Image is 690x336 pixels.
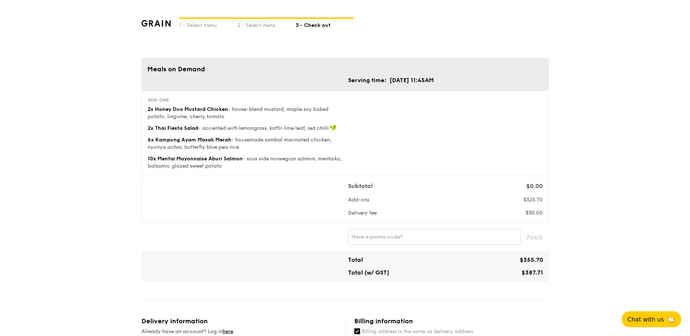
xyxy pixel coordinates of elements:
div: Add-ons [148,97,342,103]
input: Billing address is the same as delivery address [354,328,360,334]
span: 10x Mentai Mayonnaise Aburi Salmon [148,156,243,162]
span: Subtotal [348,183,373,189]
div: Already have an account? Log in . [141,328,336,335]
span: Total (w/ GST) [348,269,389,276]
span: Chat with us [627,316,664,323]
span: $30.00 [526,210,543,216]
td: Serving time: [348,76,389,85]
div: Meals on Demand [147,64,543,74]
span: - house-blend mustard, maple soy baked potato, linguine, cherry tomato [148,106,328,120]
span: 🦙 [667,315,675,324]
span: $355.70 [520,256,543,263]
span: 6x Kampung Ayam Masak Merah [148,137,231,143]
span: 2x Honey Duo Mustard Chicken [148,106,228,112]
a: here [223,328,233,335]
span: Billing information [354,317,413,325]
span: Total [348,256,363,263]
button: Chat with us🦙 [622,311,681,327]
span: Billing address is the same as delivery address [362,328,473,335]
span: - housemade sambal marinated chicken, nyonya achar, butterfly blue pea rice [148,137,331,150]
span: Add-ons [348,197,369,203]
img: icon-vegan.f8ff3823.svg [330,125,337,131]
div: 1 - Select menu [179,19,238,29]
span: $387.71 [522,269,543,276]
span: $325.70 [523,197,543,203]
div: 3 - Check out [296,19,354,29]
td: [DATE] 11:45AM [389,76,434,85]
span: Delivery information [141,317,208,325]
span: $0.00 [526,183,543,189]
div: 2 - Select items [238,19,296,29]
span: - accented with lemongrass, kaffir lime leaf, red chilli [198,125,329,131]
span: 2x Thai Fiesta Salad [148,125,198,131]
span: Delivery fee [348,210,377,216]
span: Apply [526,229,543,245]
span: - sous vide norwegian salmon, mentaiko, balsamic glazed sweet potato [148,156,342,169]
input: Have a promo code? [348,229,521,245]
img: grain-logotype.1cdc1e11.png [141,20,171,27]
